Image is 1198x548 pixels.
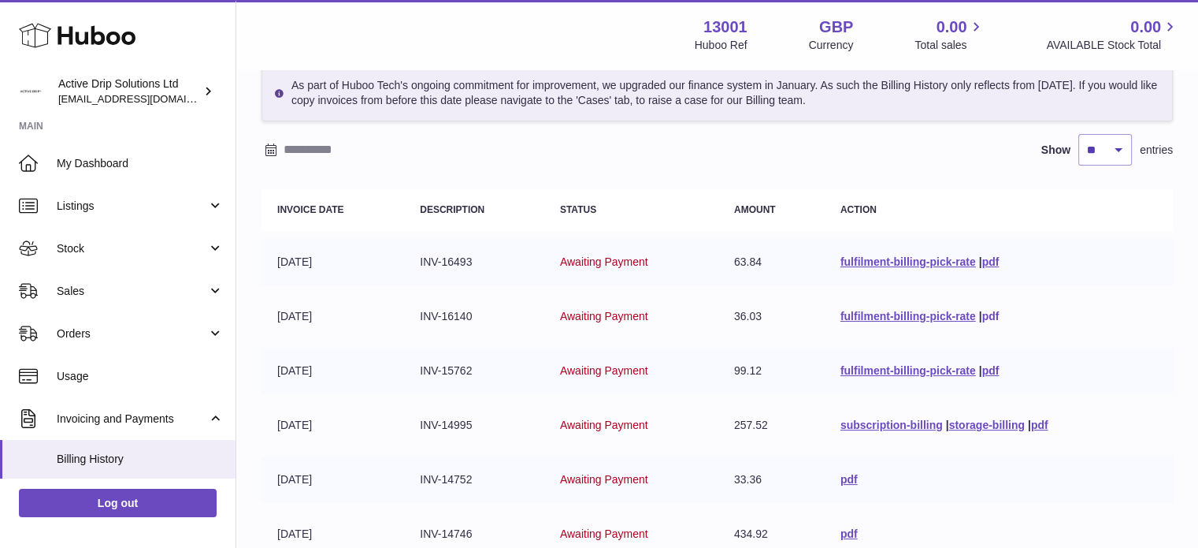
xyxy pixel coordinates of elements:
[718,457,825,503] td: 33.36
[420,204,484,215] strong: Description
[718,348,825,394] td: 99.12
[404,402,544,449] td: INV-14995
[19,489,217,517] a: Log out
[840,310,976,322] a: fulfilment-billing-pick-rate
[914,17,985,53] a: 0.00 Total sales
[1028,419,1031,431] span: |
[58,92,232,105] span: [EMAIL_ADDRESS][DOMAIN_NAME]
[840,419,943,431] a: subscription-billing
[1130,17,1161,38] span: 0.00
[261,348,404,394] td: [DATE]
[840,204,877,215] strong: Action
[560,255,648,268] span: Awaiting Payment
[840,364,976,377] a: fulfilment-billing-pick-rate
[261,293,404,340] td: [DATE]
[981,364,999,377] a: pdf
[560,310,648,322] span: Awaiting Payment
[734,204,776,215] strong: Amount
[703,17,747,38] strong: 13001
[560,473,648,486] span: Awaiting Payment
[57,241,207,256] span: Stock
[937,17,967,38] span: 0.00
[560,204,596,215] strong: Status
[261,402,404,449] td: [DATE]
[261,65,1173,121] div: As part of Huboo Tech's ongoing commitment for improvement, we upgraded our finance system in Jan...
[404,457,544,503] td: INV-14752
[277,204,343,215] strong: Invoice Date
[57,156,224,171] span: My Dashboard
[819,17,853,38] strong: GBP
[840,473,858,486] a: pdf
[1140,143,1173,158] span: entries
[946,419,949,431] span: |
[261,239,404,285] td: [DATE]
[695,38,747,53] div: Huboo Ref
[404,239,544,285] td: INV-16493
[261,457,404,503] td: [DATE]
[560,364,648,377] span: Awaiting Payment
[560,527,648,540] span: Awaiting Payment
[57,369,224,384] span: Usage
[914,38,985,53] span: Total sales
[404,348,544,394] td: INV-15762
[981,310,999,322] a: pdf
[1031,419,1048,431] a: pdf
[979,364,982,377] span: |
[840,527,858,540] a: pdf
[57,326,207,341] span: Orders
[560,419,648,431] span: Awaiting Payment
[58,76,200,106] div: Active Drip Solutions Ltd
[57,412,207,427] span: Invoicing and Payments
[1046,38,1179,53] span: AVAILABLE Stock Total
[981,255,999,268] a: pdf
[809,38,854,53] div: Currency
[57,452,224,467] span: Billing History
[57,199,207,214] span: Listings
[1046,17,1179,53] a: 0.00 AVAILABLE Stock Total
[948,419,1024,431] a: storage-billing
[404,293,544,340] td: INV-16140
[840,255,976,268] a: fulfilment-billing-pick-rate
[57,284,207,299] span: Sales
[19,80,43,103] img: info@activedrip.com
[979,255,982,268] span: |
[718,402,825,449] td: 257.52
[979,310,982,322] span: |
[718,239,825,285] td: 63.84
[718,293,825,340] td: 36.03
[1041,143,1070,158] label: Show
